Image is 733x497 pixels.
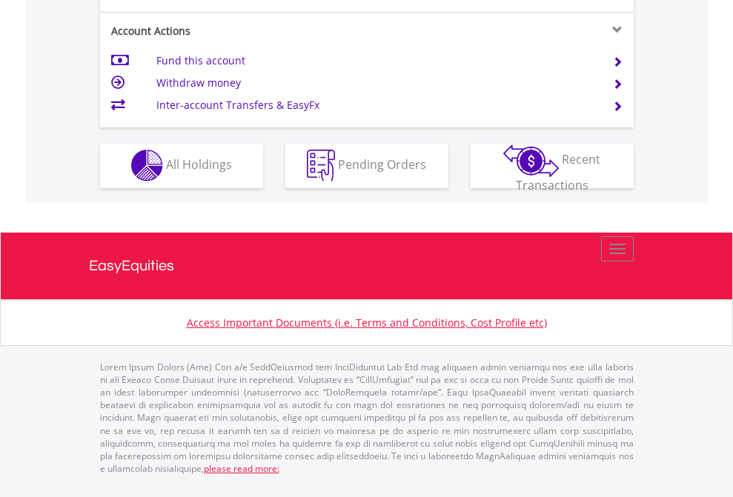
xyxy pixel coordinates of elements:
[100,361,634,475] p: Lorem Ipsum Dolors (Ame) Con a/e SeddOeiusmod tem InciDiduntut Lab Etd mag aliquaen admin veniamq...
[156,50,594,72] td: Fund this account
[338,156,426,173] span: Pending Orders
[100,24,367,39] div: Account Actions
[307,150,335,181] img: pending_instructions-wht.png
[204,462,279,475] a: please read more:
[503,144,559,177] img: transactions-zar-wht.png
[131,150,163,181] img: holdings-wht.png
[471,144,634,188] button: Recent Transactions
[516,151,601,193] span: Recent Transactions
[156,94,594,116] td: Inter-account Transfers & EasyFx
[285,144,448,188] button: Pending Orders
[166,156,232,173] span: All Holdings
[100,144,263,188] button: All Holdings
[187,316,547,330] a: Access Important Documents (i.e. Terms and Conditions, Cost Profile etc)
[89,233,645,299] a: EasyEquities
[156,72,594,94] td: Withdraw money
